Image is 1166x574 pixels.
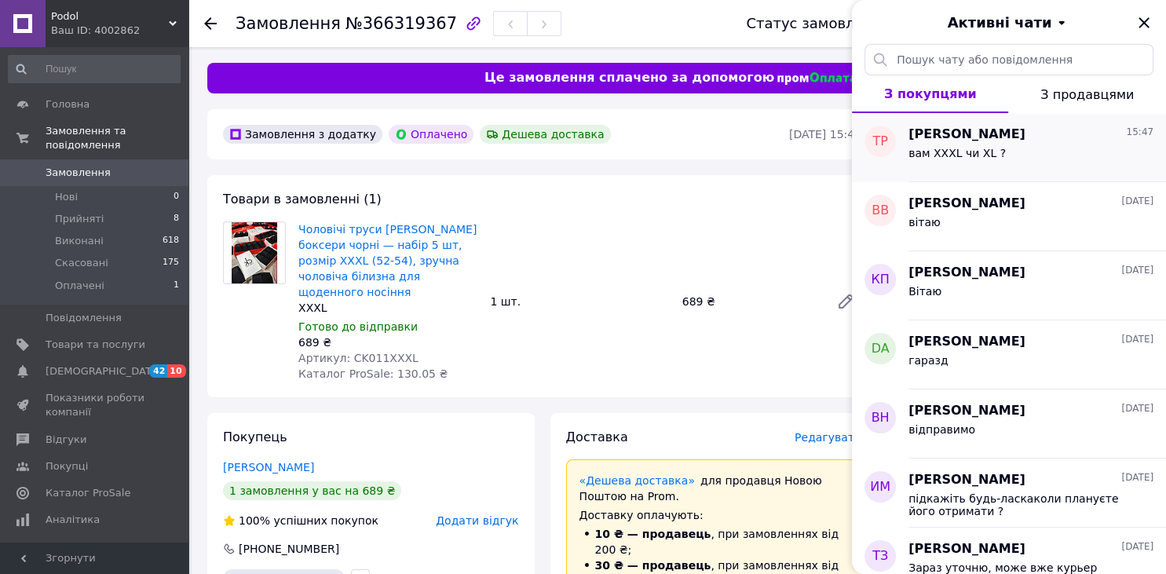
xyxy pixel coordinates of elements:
span: Товари в замовленні (1) [223,192,382,207]
span: 42 [149,364,167,378]
span: 10 [167,364,185,378]
span: Замовлення [46,166,111,180]
button: З продавцями [1008,75,1166,113]
img: Чоловічі труси Celvin Klain боксери чорні — набір 5 шт, розмір XXXL (52-54), зручна чоловіча біли... [232,222,278,283]
div: [PHONE_NUMBER] [237,541,341,557]
span: Замовлення [236,14,341,33]
span: [DATE] [1121,402,1153,415]
span: [PERSON_NAME] [908,402,1025,420]
span: [DEMOGRAPHIC_DATA] [46,364,162,378]
span: Скасовані [55,256,108,270]
span: Доставка [566,430,628,444]
span: Прийняті [55,212,104,226]
span: Нові [55,190,78,204]
span: 618 [163,234,179,248]
span: вітаю [908,216,941,229]
div: 689 ₴ [298,335,477,350]
span: ВН [871,409,889,427]
span: Готово до відправки [298,320,418,333]
button: ВН[PERSON_NAME][DATE]відправимо [852,389,1166,459]
a: Чоловічі труси [PERSON_NAME] боксери чорні — набір 5 шт, розмір XXXL (52-54), зручна чоловіча біл... [298,223,477,298]
span: Замовлення та повідомлення [46,124,188,152]
div: XXXL [298,300,477,316]
div: 1 замовлення у вас на 689 ₴ [223,481,401,500]
div: для продавця Новою Поштою на Prom. [579,473,849,504]
div: Доставку оплачують: [579,507,849,523]
span: вам XXXL чи XL ? [908,147,1006,159]
span: Управління сайтом [46,539,145,568]
span: Аналітика [46,513,100,527]
span: З покупцями [884,86,977,101]
span: 15:47 [1126,126,1153,139]
span: 175 [163,256,179,270]
span: [PERSON_NAME] [908,333,1025,351]
a: «Дешева доставка» [579,474,695,487]
a: [PERSON_NAME] [223,461,314,473]
span: підкажіть будь-ласкаколи плануєте його отримати ? [908,492,1131,517]
span: [PERSON_NAME] [908,264,1025,282]
button: ТР[PERSON_NAME]15:47вам XXXL чи XL ? [852,113,1166,182]
span: [DATE] [1121,333,1153,346]
li: , при замовленнях від 200 ₴; [579,526,849,558]
div: Статус замовлення [746,16,890,31]
span: Оплачені [55,279,104,293]
span: Виконані [55,234,104,248]
button: Активні чати [896,13,1122,33]
span: [PERSON_NAME] [908,126,1025,144]
span: Відгуки [46,433,86,447]
input: Пошук [8,55,181,83]
span: [DATE] [1121,195,1153,208]
div: 1 шт. [484,291,675,313]
div: 689 ₴ [676,291,824,313]
button: ИМ[PERSON_NAME][DATE]підкажіть будь-ласкаколи плануєте його отримати ? [852,459,1166,528]
span: гаразд [908,354,949,367]
span: Артикул: CK011XXXL [298,352,419,364]
span: 100% [239,514,270,527]
span: №366319367 [345,14,457,33]
span: Редагувати [795,431,861,444]
span: Це замовлення сплачено за допомогою [484,69,774,87]
button: З покупцями [852,75,1008,113]
span: [DATE] [1121,540,1153,554]
span: КП [871,271,889,289]
div: Дешева доставка [480,125,610,144]
span: Додати відгук [436,514,518,527]
span: 8 [174,212,179,226]
span: З продавцями [1040,87,1134,102]
span: Каталог ProSale: 130.05 ₴ [298,367,448,380]
button: ВВ[PERSON_NAME][DATE]вітаю [852,182,1166,251]
span: 10 ₴ — продавець [595,528,711,540]
span: Покупець [223,430,287,444]
span: Показники роботи компанії [46,391,145,419]
span: Вітаю [908,285,941,298]
span: ИМ [870,478,890,496]
span: Каталог ProSale [46,486,130,500]
span: [DATE] [1121,471,1153,484]
span: DA [872,340,890,358]
span: ТР [872,133,887,151]
span: Podol [51,9,169,24]
div: Повернутися назад [204,16,217,31]
span: ВВ [872,202,889,220]
span: [PERSON_NAME] [908,195,1025,213]
span: [PERSON_NAME] [908,540,1025,558]
span: Головна [46,97,90,112]
span: Активні чати [947,13,1051,33]
span: відправимо [908,423,975,436]
span: [DATE] [1121,264,1153,277]
span: Повідомлення [46,311,122,325]
span: 30 ₴ — продавець [595,559,711,572]
span: Покупці [46,459,88,473]
button: DA[PERSON_NAME][DATE]гаразд [852,320,1166,389]
span: ТЗ [872,547,888,565]
div: Замовлення з додатку [223,125,382,144]
div: Оплачено [389,125,473,144]
div: успішних покупок [223,513,378,528]
span: 0 [174,190,179,204]
input: Пошук чату або повідомлення [864,44,1153,75]
time: [DATE] 15:46 [789,128,861,141]
div: Ваш ID: 4002862 [51,24,188,38]
button: КП[PERSON_NAME][DATE]Вітаю [852,251,1166,320]
span: 1 [174,279,179,293]
button: Закрити [1135,13,1153,32]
